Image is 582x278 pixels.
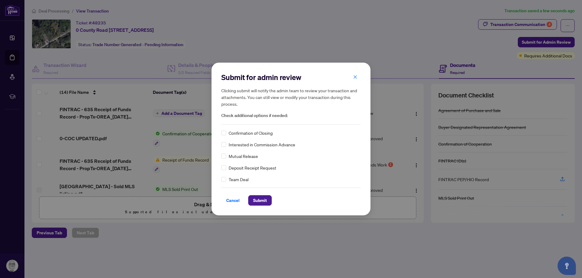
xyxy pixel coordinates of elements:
span: Mutual Release [229,153,258,159]
span: Deposit Receipt Request [229,164,276,171]
span: Cancel [226,196,240,205]
span: Team Deal [229,176,249,183]
span: Check additional options if needed: [221,112,361,119]
span: Interested in Commission Advance [229,141,295,148]
h2: Submit for admin review [221,72,361,82]
button: Submit [248,195,272,206]
span: Submit [253,196,267,205]
span: close [353,75,357,79]
button: Open asap [558,257,576,275]
h5: Clicking submit will notify the admin team to review your transaction and attachments. You can st... [221,87,361,107]
button: Cancel [221,195,245,206]
span: Confirmation of Closing [229,130,273,136]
